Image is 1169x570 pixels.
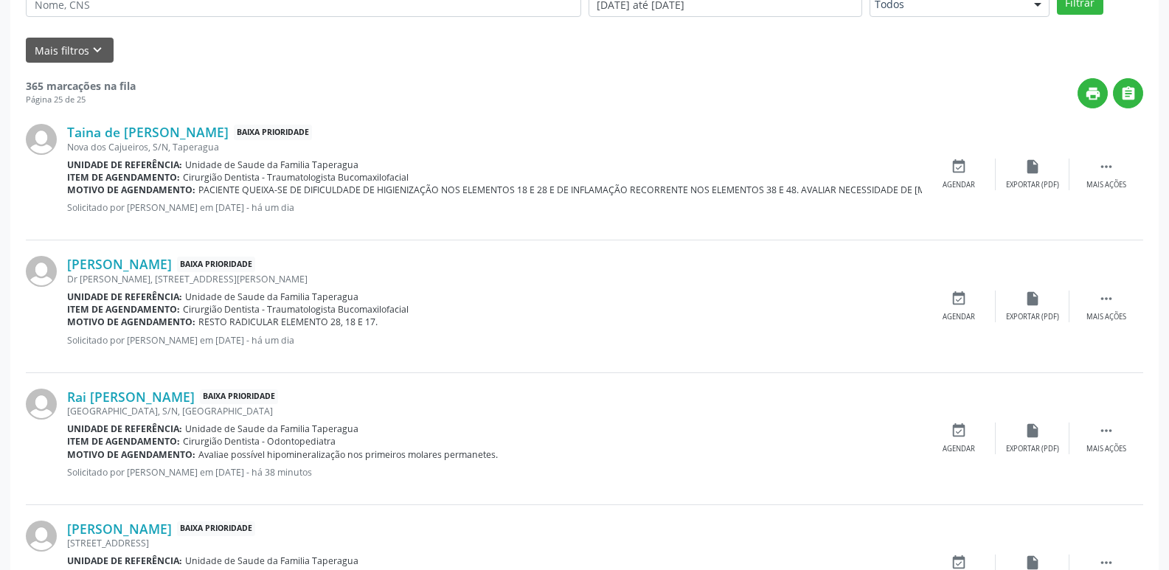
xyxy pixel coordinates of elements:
b: Unidade de referência: [67,291,182,303]
div: Mais ações [1086,312,1126,322]
div: Exportar (PDF) [1006,444,1059,454]
div: Agendar [943,180,975,190]
i: insert_drive_file [1024,159,1041,175]
div: Exportar (PDF) [1006,180,1059,190]
p: Solicitado por [PERSON_NAME] em [DATE] - há um dia [67,201,922,214]
span: Unidade de Saude da Familia Taperagua [185,423,358,435]
span: Unidade de Saude da Familia Taperagua [185,555,358,567]
img: img [26,256,57,287]
b: Motivo de agendamento: [67,316,195,328]
button: print [1078,78,1108,108]
i:  [1120,86,1137,102]
p: Solicitado por [PERSON_NAME] em [DATE] - há 38 minutos [67,466,922,479]
b: Item de agendamento: [67,435,180,448]
div: Nova dos Cajueiros, S/N, Taperagua [67,141,922,153]
a: Rai [PERSON_NAME] [67,389,195,405]
i:  [1098,159,1114,175]
b: Unidade de referência: [67,159,182,171]
i: keyboard_arrow_down [89,42,105,58]
b: Item de agendamento: [67,303,180,316]
span: Unidade de Saude da Familia Taperagua [185,291,358,303]
i: print [1085,86,1101,102]
b: Motivo de agendamento: [67,448,195,461]
span: RESTO RADICULAR ELEMENTO 28, 18 E 17. [198,316,378,328]
span: Cirurgião Dentista - Traumatologista Bucomaxilofacial [183,303,409,316]
img: img [26,124,57,155]
i: insert_drive_file [1024,423,1041,439]
div: Mais ações [1086,180,1126,190]
span: Avaliae possível hipomineralização nos primeiros molares permanetes. [198,448,498,461]
i: event_available [951,423,967,439]
div: [STREET_ADDRESS] [67,537,922,549]
strong: 365 marcações na fila [26,79,136,93]
span: Cirurgião Dentista - Traumatologista Bucomaxilofacial [183,171,409,184]
span: Baixa Prioridade [200,389,278,405]
span: Unidade de Saude da Familia Taperagua [185,159,358,171]
div: Agendar [943,444,975,454]
span: Baixa Prioridade [234,125,312,140]
i: event_available [951,291,967,307]
span: PACIENTE QUEIXA-SE DE DIFICULDADE DE HIGIENIZAÇÃO NOS ELEMENTOS 18 E 28 E DE INFLAMAÇÃO RECORRENT... [198,184,988,196]
i:  [1098,291,1114,307]
a: [PERSON_NAME] [67,521,172,537]
div: [GEOGRAPHIC_DATA], S/N, [GEOGRAPHIC_DATA] [67,405,922,417]
div: Exportar (PDF) [1006,312,1059,322]
a: Taina de [PERSON_NAME] [67,124,229,140]
span: Baixa Prioridade [177,257,255,272]
i: insert_drive_file [1024,291,1041,307]
b: Unidade de referência: [67,555,182,567]
button:  [1113,78,1143,108]
b: Unidade de referência: [67,423,182,435]
div: Dr [PERSON_NAME], [STREET_ADDRESS][PERSON_NAME] [67,273,922,285]
span: Baixa Prioridade [177,521,255,537]
img: img [26,389,57,420]
b: Item de agendamento: [67,171,180,184]
div: Página 25 de 25 [26,94,136,106]
button: Mais filtroskeyboard_arrow_down [26,38,114,63]
a: [PERSON_NAME] [67,256,172,272]
i: event_available [951,159,967,175]
p: Solicitado por [PERSON_NAME] em [DATE] - há um dia [67,334,922,347]
div: Mais ações [1086,444,1126,454]
b: Motivo de agendamento: [67,184,195,196]
i:  [1098,423,1114,439]
span: Cirurgião Dentista - Odontopediatra [183,435,336,448]
div: Agendar [943,312,975,322]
